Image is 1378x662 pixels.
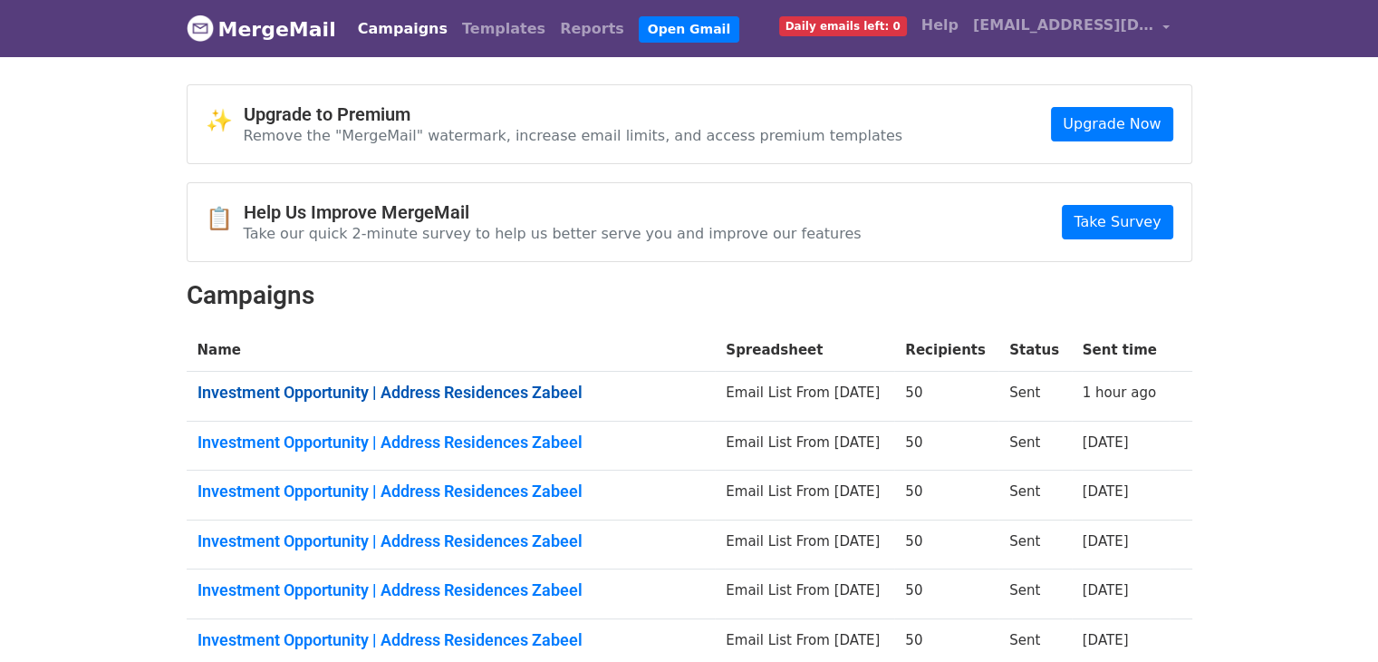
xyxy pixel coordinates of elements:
[998,570,1071,619] td: Sent
[894,570,998,619] td: 50
[1083,632,1129,648] a: [DATE]
[206,206,244,232] span: 📋
[198,433,705,453] a: Investment Opportunity | Address Residences Zabeel
[998,421,1071,471] td: Sent
[715,372,894,422] td: Email List From [DATE]
[639,16,739,43] a: Open Gmail
[1083,533,1129,550] a: [DATE]
[244,201,862,223] h4: Help Us Improve MergeMail
[206,108,244,134] span: ✨
[894,471,998,521] td: 50
[894,329,998,372] th: Recipients
[198,531,705,551] a: Investment Opportunity | Address Residences Zabeel
[998,329,1071,372] th: Status
[187,15,214,42] img: MergeMail logo
[1072,329,1170,372] th: Sent time
[1083,483,1129,500] a: [DATE]
[351,11,455,47] a: Campaigns
[715,570,894,619] td: Email List From [DATE]
[998,471,1071,521] td: Sent
[914,7,966,44] a: Help
[187,280,1192,311] h2: Campaigns
[973,15,1154,36] span: [EMAIL_ADDRESS][DOMAIN_NAME]
[1083,434,1129,451] a: [DATE]
[715,421,894,471] td: Email List From [DATE]
[244,103,903,125] h4: Upgrade to Premium
[1083,582,1129,599] a: [DATE]
[998,372,1071,422] td: Sent
[455,11,553,47] a: Templates
[1062,205,1172,239] a: Take Survey
[998,520,1071,570] td: Sent
[244,126,903,145] p: Remove the "MergeMail" watermark, increase email limits, and access premium templates
[1287,575,1378,662] iframe: Chat Widget
[715,471,894,521] td: Email List From [DATE]
[1083,385,1156,401] a: 1 hour ago
[198,580,705,600] a: Investment Opportunity | Address Residences Zabeel
[715,520,894,570] td: Email List From [DATE]
[1051,107,1172,141] a: Upgrade Now
[894,520,998,570] td: 50
[198,383,705,403] a: Investment Opportunity | Address Residences Zabeel
[187,10,336,48] a: MergeMail
[244,224,862,243] p: Take our quick 2-minute survey to help us better serve you and improve our features
[187,329,716,372] th: Name
[772,7,914,44] a: Daily emails left: 0
[894,421,998,471] td: 50
[715,329,894,372] th: Spreadsheet
[894,372,998,422] td: 50
[553,11,631,47] a: Reports
[779,16,907,36] span: Daily emails left: 0
[966,7,1178,50] a: [EMAIL_ADDRESS][DOMAIN_NAME]
[198,630,705,650] a: Investment Opportunity | Address Residences Zabeel
[198,482,705,501] a: Investment Opportunity | Address Residences Zabeel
